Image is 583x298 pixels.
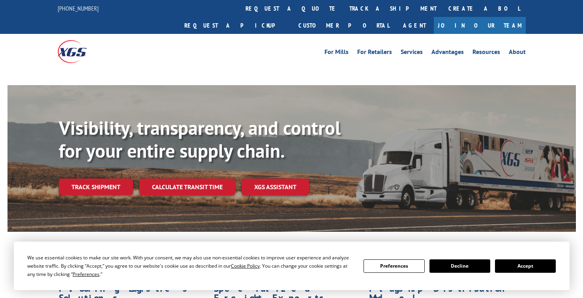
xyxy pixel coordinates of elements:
a: [PHONE_NUMBER] [58,4,99,12]
span: Preferences [73,271,99,278]
a: For Retailers [357,49,392,58]
a: Request a pickup [178,17,292,34]
a: Calculate transit time [139,179,235,196]
a: Advantages [431,49,464,58]
a: About [509,49,526,58]
span: Cookie Policy [231,263,260,269]
a: XGS ASSISTANT [242,179,309,196]
a: Services [401,49,423,58]
button: Preferences [364,259,424,273]
button: Accept [495,259,556,273]
a: Agent [395,17,434,34]
div: Cookie Consent Prompt [14,242,570,290]
a: Track shipment [59,179,133,195]
a: Customer Portal [292,17,395,34]
a: Resources [472,49,500,58]
button: Decline [429,259,490,273]
div: We use essential cookies to make our site work. With your consent, we may also use non-essential ... [27,253,354,278]
a: For Mills [324,49,349,58]
b: Visibility, transparency, and control for your entire supply chain. [59,115,341,163]
a: Join Our Team [434,17,526,34]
